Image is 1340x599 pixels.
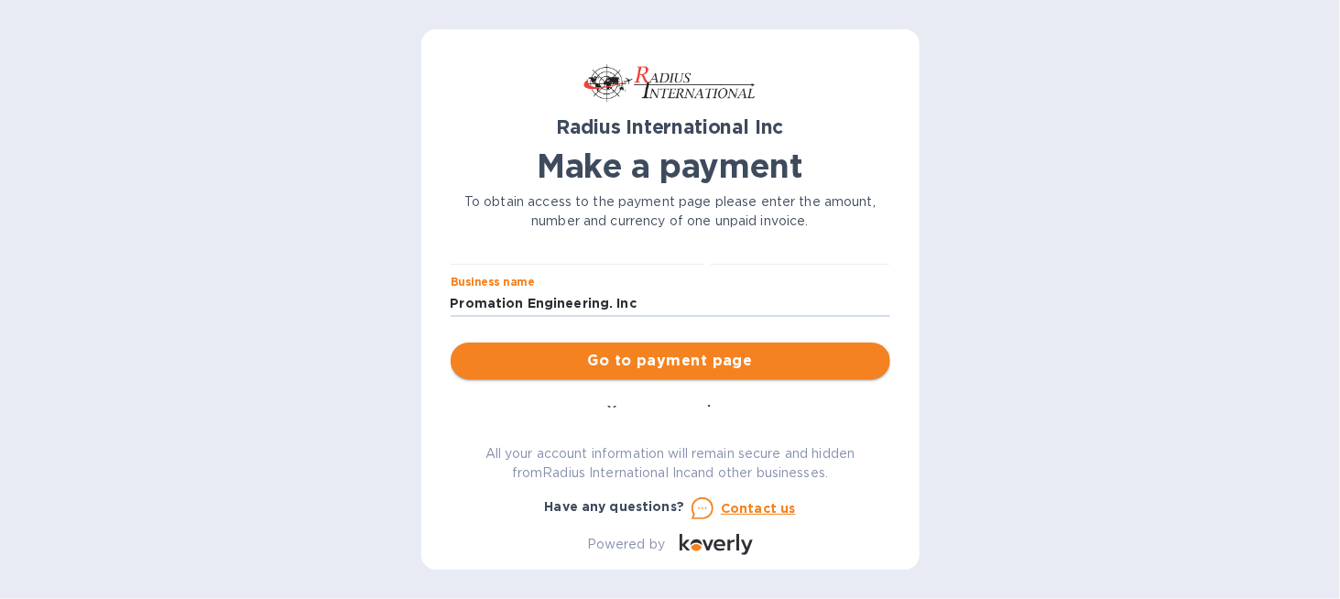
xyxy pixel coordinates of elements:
[451,290,890,318] input: Enter business name
[557,115,784,138] b: Radius International Inc
[545,499,685,514] b: Have any questions?
[721,501,796,516] u: Contact us
[451,444,890,483] p: All your account information will remain secure and hidden from Radius International Inc and othe...
[607,403,733,418] b: You can pay using:
[451,277,535,288] label: Business name
[451,147,890,185] h1: Make a payment
[451,192,890,231] p: To obtain access to the payment page please enter the amount, number and currency of one unpaid i...
[451,343,890,379] button: Go to payment page
[465,350,876,372] span: Go to payment page
[587,535,665,554] p: Powered by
